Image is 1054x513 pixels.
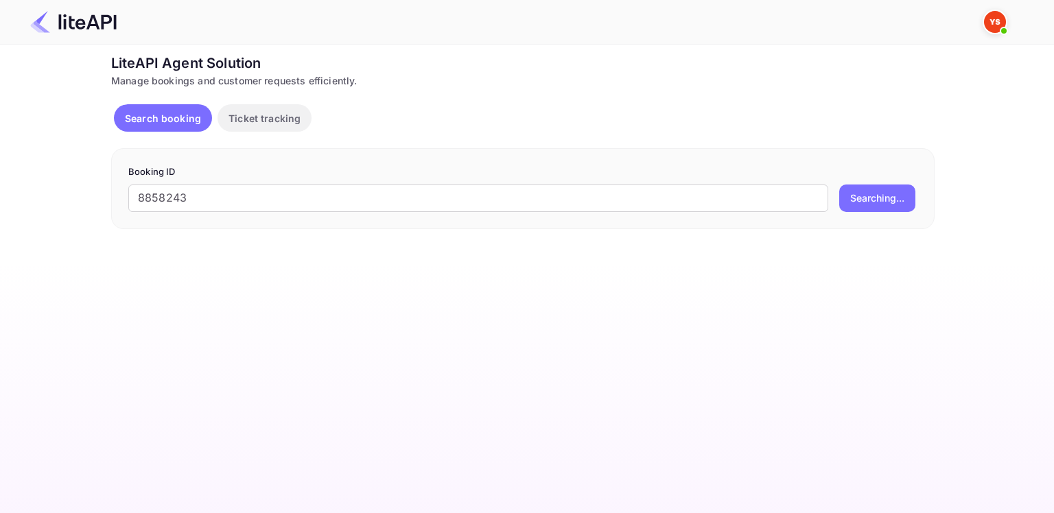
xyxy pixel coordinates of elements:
img: Yandex Support [984,11,1006,33]
input: Enter Booking ID (e.g., 63782194) [128,184,828,212]
p: Ticket tracking [229,111,301,126]
img: LiteAPI Logo [30,11,117,33]
div: Manage bookings and customer requests efficiently. [111,73,935,88]
p: Booking ID [128,165,917,179]
p: Search booking [125,111,201,126]
button: Searching... [839,184,915,212]
div: LiteAPI Agent Solution [111,53,935,73]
